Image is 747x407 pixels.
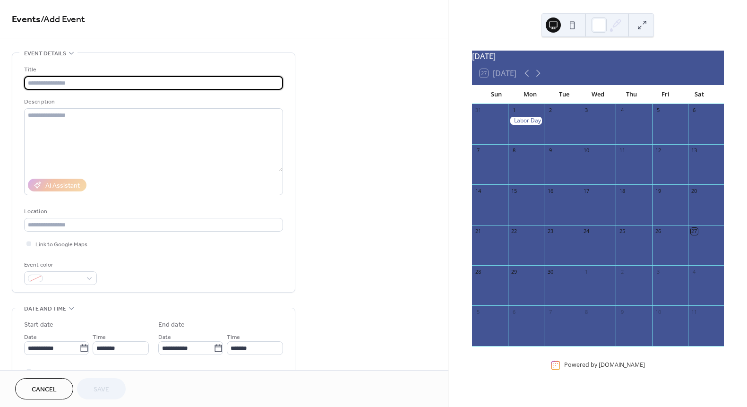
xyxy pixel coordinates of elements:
div: 21 [475,228,482,235]
span: Date [24,332,37,342]
div: 12 [655,147,662,154]
div: 28 [475,268,482,275]
span: Cancel [32,385,57,395]
span: Link to Google Maps [35,240,87,250]
div: Tue [547,85,581,104]
span: Date and time [24,304,66,314]
div: 29 [511,268,518,275]
div: 4 [691,268,698,275]
div: 6 [691,107,698,114]
div: 24 [583,228,590,235]
span: All day [35,367,52,377]
div: 4 [618,107,626,114]
div: 31 [475,107,482,114]
div: 6 [511,308,518,315]
div: 9 [547,147,554,154]
div: 30 [547,268,554,275]
div: 7 [547,308,554,315]
div: 2 [547,107,554,114]
div: 17 [583,187,590,194]
div: Start date [24,320,53,330]
div: 13 [691,147,698,154]
div: Sun [480,85,514,104]
div: 8 [511,147,518,154]
span: Time [93,332,106,342]
div: Event color [24,260,95,270]
span: Date [158,332,171,342]
div: 11 [691,308,698,315]
div: 25 [618,228,626,235]
div: End date [158,320,185,330]
span: Time [227,332,240,342]
div: Location [24,207,281,216]
a: Events [12,10,41,29]
div: [DATE] [472,51,724,62]
div: 2 [618,268,626,275]
div: 26 [655,228,662,235]
span: / Add Event [41,10,85,29]
div: Thu [615,85,649,104]
a: [DOMAIN_NAME] [599,361,645,369]
div: Title [24,65,281,75]
div: 19 [655,187,662,194]
div: 7 [475,147,482,154]
div: 10 [583,147,590,154]
div: 15 [511,187,518,194]
div: 1 [511,107,518,114]
div: 16 [547,187,554,194]
div: 20 [691,187,698,194]
div: 1 [583,268,590,275]
div: 18 [618,187,626,194]
button: Cancel [15,378,73,399]
div: Description [24,97,281,107]
div: Sat [682,85,716,104]
div: Labor Day - No School [508,117,544,125]
div: 8 [583,308,590,315]
div: Wed [581,85,615,104]
div: 11 [618,147,626,154]
div: Powered by [564,361,645,369]
div: 10 [655,308,662,315]
div: 9 [618,308,626,315]
div: Mon [513,85,547,104]
div: 27 [691,228,698,235]
div: 14 [475,187,482,194]
div: Fri [649,85,683,104]
div: 5 [655,107,662,114]
div: 23 [547,228,554,235]
span: Event details [24,49,66,59]
div: 22 [511,228,518,235]
div: 5 [475,308,482,315]
div: 3 [655,268,662,275]
div: 3 [583,107,590,114]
